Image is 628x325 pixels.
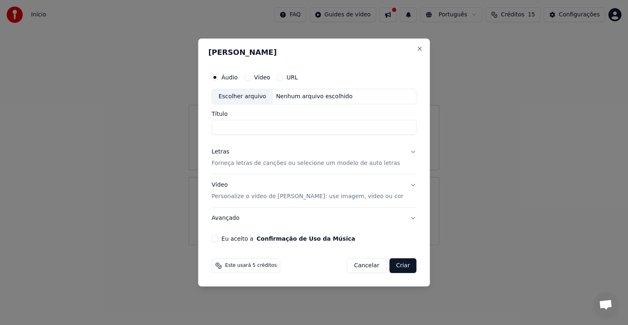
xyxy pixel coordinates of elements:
button: Avançado [212,208,417,229]
div: Escolher arquivo [212,89,273,104]
button: LetrasForneça letras de canções ou selecione um modelo de auto letras [212,141,417,174]
label: Eu aceito a [222,236,355,241]
button: Cancelar [347,258,386,273]
label: Título [212,111,417,117]
button: Criar [390,258,417,273]
p: Personalize o vídeo de [PERSON_NAME]: use imagem, vídeo ou cor [212,192,404,201]
button: Eu aceito a [257,236,355,241]
span: Este usará 5 créditos [225,262,277,269]
button: VídeoPersonalize o vídeo de [PERSON_NAME]: use imagem, vídeo ou cor [212,174,417,207]
label: Áudio [222,74,238,80]
p: Forneça letras de canções ou selecione um modelo de auto letras [212,159,400,167]
div: Letras [212,148,229,156]
label: URL [287,74,298,80]
h2: [PERSON_NAME] [209,49,420,56]
div: Nenhum arquivo escolhido [273,93,356,101]
label: Vídeo [254,74,270,80]
div: Vídeo [212,181,404,201]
